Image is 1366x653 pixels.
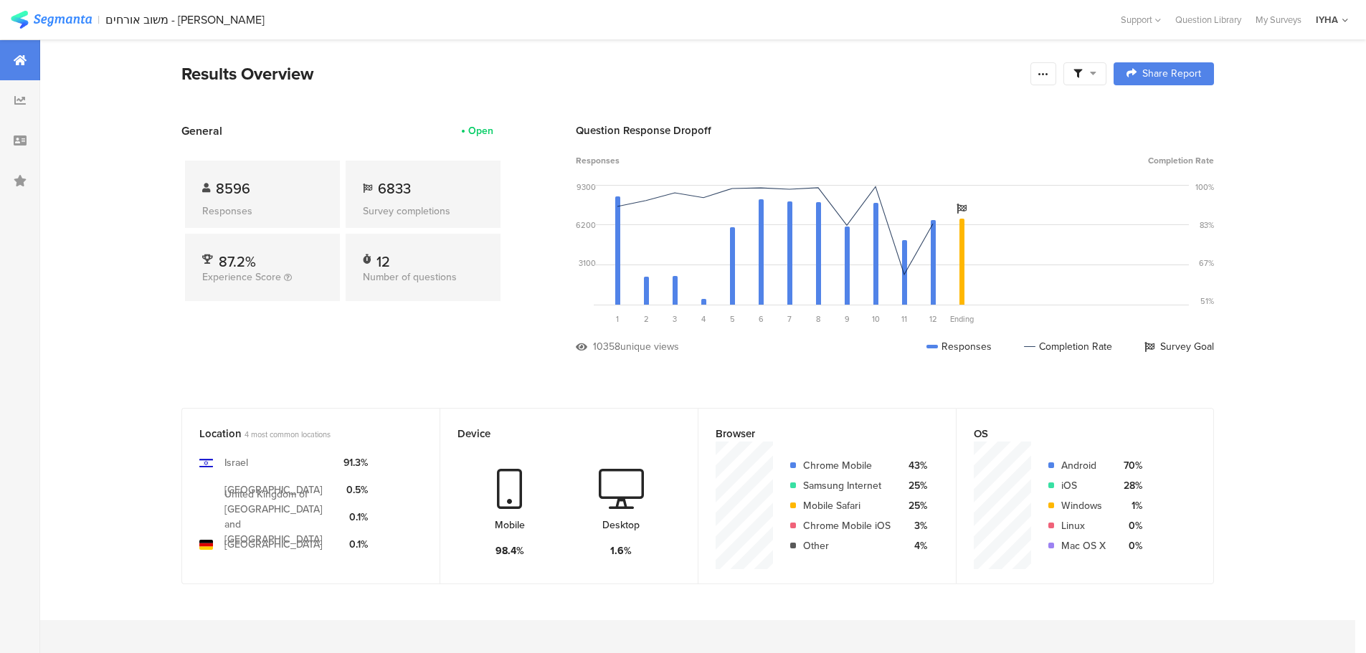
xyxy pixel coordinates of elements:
span: 3 [673,313,677,325]
img: segmanta logo [11,11,92,29]
span: 7 [787,313,792,325]
span: 6833 [378,178,411,199]
div: Results Overview [181,61,1023,87]
div: iOS [1061,478,1106,493]
div: 28% [1117,478,1142,493]
span: 8596 [216,178,250,199]
span: 11 [901,313,907,325]
div: 12 [376,251,390,265]
div: 1% [1117,498,1142,513]
div: 25% [902,498,927,513]
span: 4 most common locations [245,429,331,440]
div: Desktop [602,518,640,533]
div: [GEOGRAPHIC_DATA] [224,482,323,497]
span: Number of questions [363,270,457,285]
div: 0.1% [343,537,368,552]
span: Responses [576,154,620,167]
span: 1 [616,313,619,325]
div: 100% [1195,181,1214,193]
div: Israel [224,455,248,470]
div: Responses [926,339,992,354]
div: 3% [902,518,927,533]
div: Open [468,123,493,138]
div: Mobile [495,518,525,533]
div: Chrome Mobile iOS [803,518,891,533]
span: 6 [759,313,764,325]
div: 25% [902,478,927,493]
div: 0% [1117,518,1142,533]
div: Survey completions [363,204,483,219]
div: Responses [202,204,323,219]
div: 0% [1117,538,1142,553]
span: 12 [929,313,937,325]
div: Windows [1061,498,1106,513]
div: | [98,11,100,28]
span: 9 [845,313,850,325]
div: OS [974,426,1172,442]
div: Location [199,426,399,442]
div: משוב אורחים - [PERSON_NAME] [105,13,265,27]
div: 9300 [577,181,596,193]
div: 3100 [579,257,596,269]
span: 8 [816,313,820,325]
div: Support [1121,9,1161,31]
div: 10358 [593,339,620,354]
div: 1.6% [610,543,632,558]
span: 4 [701,313,706,325]
div: Chrome Mobile [803,458,891,473]
div: 0.5% [343,482,368,497]
div: Other [803,538,891,553]
span: General [181,123,222,139]
span: 5 [730,313,735,325]
div: 0.1% [343,510,368,525]
a: Question Library [1168,13,1248,27]
div: 51% [1200,295,1214,307]
div: Android [1061,458,1106,473]
div: [GEOGRAPHIC_DATA] [224,537,323,552]
div: Browser [716,426,915,442]
a: My Surveys [1248,13,1309,27]
div: Linux [1061,518,1106,533]
div: Mac OS X [1061,538,1106,553]
div: 70% [1117,458,1142,473]
div: 67% [1199,257,1214,269]
div: 98.4% [495,543,524,558]
div: unique views [620,339,679,354]
div: 91.3% [343,455,368,470]
div: 6200 [576,219,596,231]
div: IYHA [1316,13,1338,27]
span: 2 [644,313,649,325]
span: 87.2% [219,251,256,272]
div: Mobile Safari [803,498,891,513]
i: Survey Goal [957,204,967,214]
span: Experience Score [202,270,281,285]
div: Completion Rate [1024,339,1112,354]
div: United Kingdom of [GEOGRAPHIC_DATA] and [GEOGRAPHIC_DATA] [224,487,332,547]
div: Samsung Internet [803,478,891,493]
div: Ending [947,313,976,325]
div: 83% [1200,219,1214,231]
div: 4% [902,538,927,553]
span: Share Report [1142,69,1201,79]
div: 43% [902,458,927,473]
div: Device [457,426,657,442]
span: 10 [872,313,880,325]
span: Completion Rate [1148,154,1214,167]
div: Question Response Dropoff [576,123,1214,138]
div: Survey Goal [1144,339,1214,354]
